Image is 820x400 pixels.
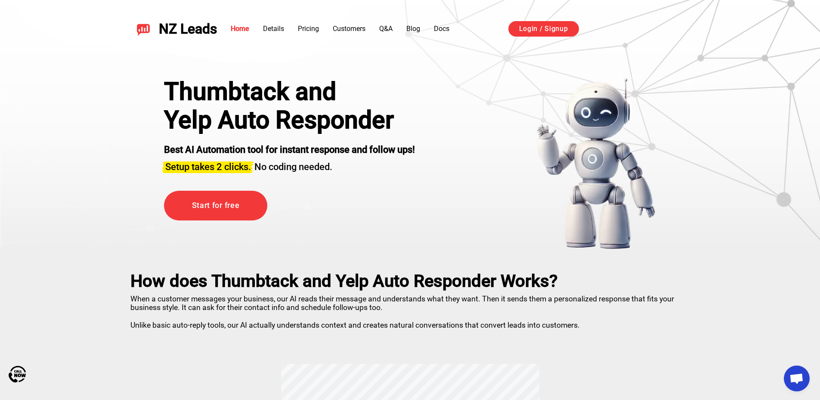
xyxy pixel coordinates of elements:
[588,20,695,39] iframe: Sign in with Google Button
[164,191,267,220] a: Start for free
[165,161,251,172] span: Setup takes 2 clicks.
[434,25,449,33] a: Docs
[333,25,365,33] a: Customers
[536,78,656,250] img: yelp bot
[231,25,249,33] a: Home
[164,106,415,134] h1: Yelp Auto Responder
[164,156,415,174] h3: No coding needed.
[130,291,690,329] p: When a customer messages your business, our AI reads their message and understands what they want...
[508,21,579,37] a: Login / Signup
[406,25,420,33] a: Blog
[164,78,415,106] div: Thumbtack and
[784,366,810,391] a: Open chat
[263,25,284,33] a: Details
[136,22,150,36] img: NZ Leads logo
[164,144,415,155] strong: Best AI Automation tool for instant response and follow ups!
[9,366,26,383] img: Call Now
[130,271,690,291] h2: How does Thumbtack and Yelp Auto Responder Works?
[159,21,217,37] span: NZ Leads
[298,25,319,33] a: Pricing
[379,25,393,33] a: Q&A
